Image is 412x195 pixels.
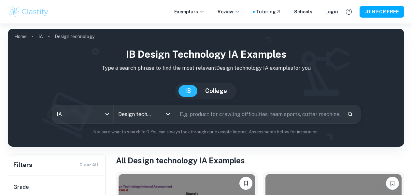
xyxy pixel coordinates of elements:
[8,29,404,147] img: profile cover
[13,160,32,170] h6: Filters
[174,8,205,15] p: Exemplars
[239,177,252,190] button: Please log in to bookmark exemplars
[38,32,43,41] a: IA
[13,129,399,135] p: Not sure what to search for? You can always look through our example Internal Assessments below f...
[8,5,49,18] img: Clastify logo
[55,33,94,40] p: Design technology
[345,109,356,120] button: Search
[13,183,101,191] h6: Grade
[386,177,399,190] button: Please log in to bookmark exemplars
[116,155,404,166] h1: All Design technology IA Examples
[325,8,338,15] a: Login
[218,8,240,15] p: Review
[13,47,399,62] h1: IB Design technology IA examples
[52,105,113,123] div: IA
[14,32,27,41] a: Home
[178,85,197,97] button: IB
[294,8,312,15] a: Schools
[360,6,404,18] button: JOIN FOR FREE
[13,64,399,72] p: Type a search phrase to find the most relevant Design technology IA examples for you
[199,85,234,97] button: College
[163,110,173,119] button: Open
[175,105,342,123] input: E.g. product for crawling difficulties, team sports, cutter machine...
[256,8,281,15] a: Tutoring
[343,6,354,17] button: Help and Feedback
